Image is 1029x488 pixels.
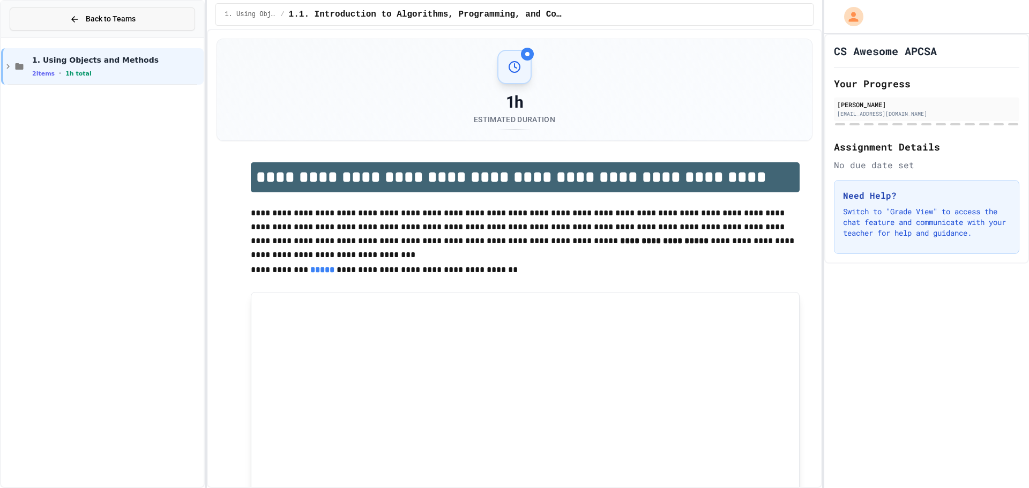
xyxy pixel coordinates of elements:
[833,4,866,29] div: My Account
[289,8,563,21] span: 1.1. Introduction to Algorithms, Programming, and Compilers
[834,159,1019,171] div: No due date set
[474,93,555,112] div: 1h
[834,76,1019,91] h2: Your Progress
[10,7,195,31] button: Back to Teams
[280,10,284,19] span: /
[834,139,1019,154] h2: Assignment Details
[225,10,276,19] span: 1. Using Objects and Methods
[474,114,555,125] div: Estimated Duration
[837,100,1016,109] div: [PERSON_NAME]
[65,70,92,77] span: 1h total
[86,13,136,25] span: Back to Teams
[843,189,1010,202] h3: Need Help?
[59,69,61,78] span: •
[32,55,202,65] span: 1. Using Objects and Methods
[843,206,1010,238] p: Switch to "Grade View" to access the chat feature and communicate with your teacher for help and ...
[837,110,1016,118] div: [EMAIL_ADDRESS][DOMAIN_NAME]
[32,70,55,77] span: 2 items
[834,43,937,58] h1: CS Awesome APCSA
